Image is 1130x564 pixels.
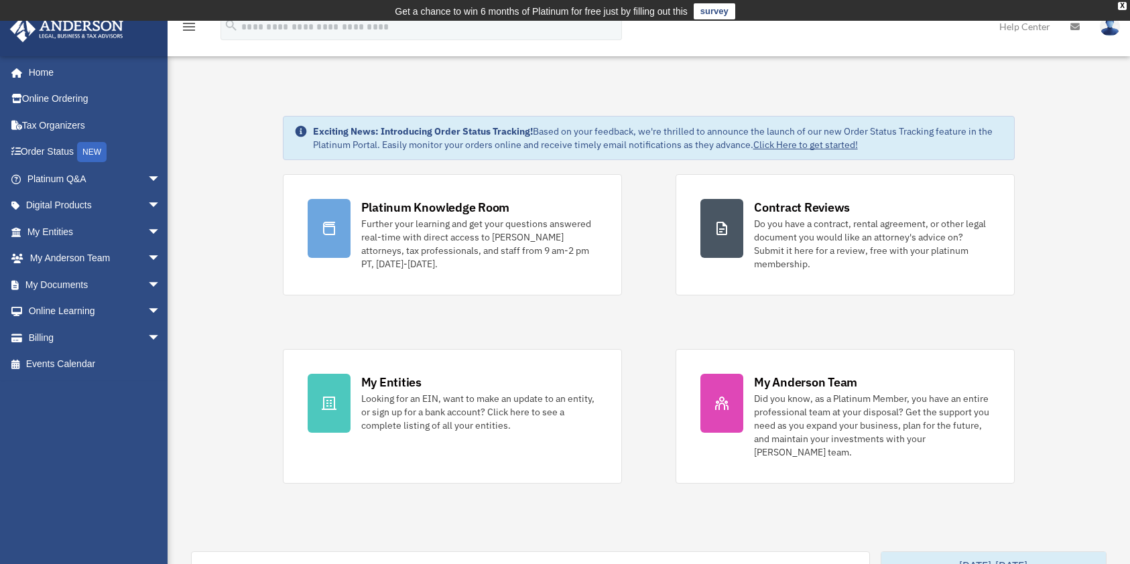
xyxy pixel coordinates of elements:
[361,392,597,432] div: Looking for an EIN, want to make an update to an entity, or sign up for a bank account? Click her...
[181,19,197,35] i: menu
[361,199,510,216] div: Platinum Knowledge Room
[754,392,990,459] div: Did you know, as a Platinum Member, you have an entire professional team at your disposal? Get th...
[147,218,174,246] span: arrow_drop_down
[6,16,127,42] img: Anderson Advisors Platinum Portal
[9,59,174,86] a: Home
[313,125,1004,151] div: Based on your feedback, we're thrilled to announce the launch of our new Order Status Tracking fe...
[1100,17,1120,36] img: User Pic
[147,271,174,299] span: arrow_drop_down
[361,374,422,391] div: My Entities
[9,245,181,272] a: My Anderson Teamarrow_drop_down
[694,3,735,19] a: survey
[9,139,181,166] a: Order StatusNEW
[361,217,597,271] div: Further your learning and get your questions answered real-time with direct access to [PERSON_NAM...
[1118,2,1127,10] div: close
[147,165,174,193] span: arrow_drop_down
[9,271,181,298] a: My Documentsarrow_drop_down
[147,298,174,326] span: arrow_drop_down
[77,142,107,162] div: NEW
[181,23,197,35] a: menu
[9,351,181,378] a: Events Calendar
[283,174,622,295] a: Platinum Knowledge Room Further your learning and get your questions answered real-time with dire...
[753,139,858,151] a: Click Here to get started!
[676,174,1015,295] a: Contract Reviews Do you have a contract, rental agreement, or other legal document you would like...
[313,125,533,137] strong: Exciting News: Introducing Order Status Tracking!
[9,112,181,139] a: Tax Organizers
[754,199,850,216] div: Contract Reviews
[754,217,990,271] div: Do you have a contract, rental agreement, or other legal document you would like an attorney's ad...
[224,18,239,33] i: search
[9,165,181,192] a: Platinum Q&Aarrow_drop_down
[395,3,688,19] div: Get a chance to win 6 months of Platinum for free just by filling out this
[9,86,181,113] a: Online Ordering
[9,324,181,351] a: Billingarrow_drop_down
[283,349,622,484] a: My Entities Looking for an EIN, want to make an update to an entity, or sign up for a bank accoun...
[147,245,174,273] span: arrow_drop_down
[9,218,181,245] a: My Entitiesarrow_drop_down
[676,349,1015,484] a: My Anderson Team Did you know, as a Platinum Member, you have an entire professional team at your...
[147,324,174,352] span: arrow_drop_down
[147,192,174,220] span: arrow_drop_down
[9,298,181,325] a: Online Learningarrow_drop_down
[9,192,181,219] a: Digital Productsarrow_drop_down
[754,374,857,391] div: My Anderson Team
